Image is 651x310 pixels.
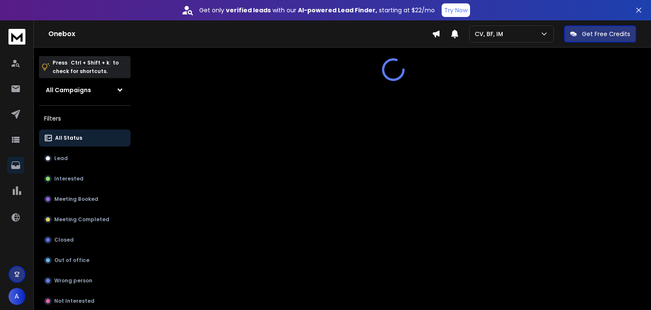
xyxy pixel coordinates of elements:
[39,130,131,147] button: All Status
[39,231,131,248] button: Closed
[442,3,470,17] button: Try Now
[70,58,111,68] span: Ctrl + Shift + k
[8,288,25,305] button: A
[46,86,91,94] h1: All Campaigns
[39,170,131,187] button: Interested
[39,252,131,269] button: Out of office
[39,191,131,208] button: Meeting Booked
[8,29,25,45] img: logo
[54,237,74,243] p: Closed
[564,25,636,42] button: Get Free Credits
[53,59,119,76] p: Press to check for shortcuts.
[54,196,98,203] p: Meeting Booked
[199,6,435,14] p: Get only with our starting at $22/mo
[39,82,131,99] button: All Campaigns
[226,6,271,14] strong: verified leads
[39,150,131,167] button: Lead
[39,113,131,124] h3: Filters
[39,293,131,310] button: Not Interested
[39,272,131,289] button: Wrong person
[54,277,92,284] p: Wrong person
[54,298,95,304] p: Not Interested
[298,6,377,14] strong: AI-powered Lead Finder,
[444,6,467,14] p: Try Now
[54,155,68,162] p: Lead
[48,29,432,39] h1: Onebox
[582,30,630,38] p: Get Free Credits
[54,175,83,182] p: Interested
[55,135,82,141] p: All Status
[54,216,109,223] p: Meeting Completed
[475,30,506,38] p: CV, BF, IM
[39,211,131,228] button: Meeting Completed
[54,257,89,264] p: Out of office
